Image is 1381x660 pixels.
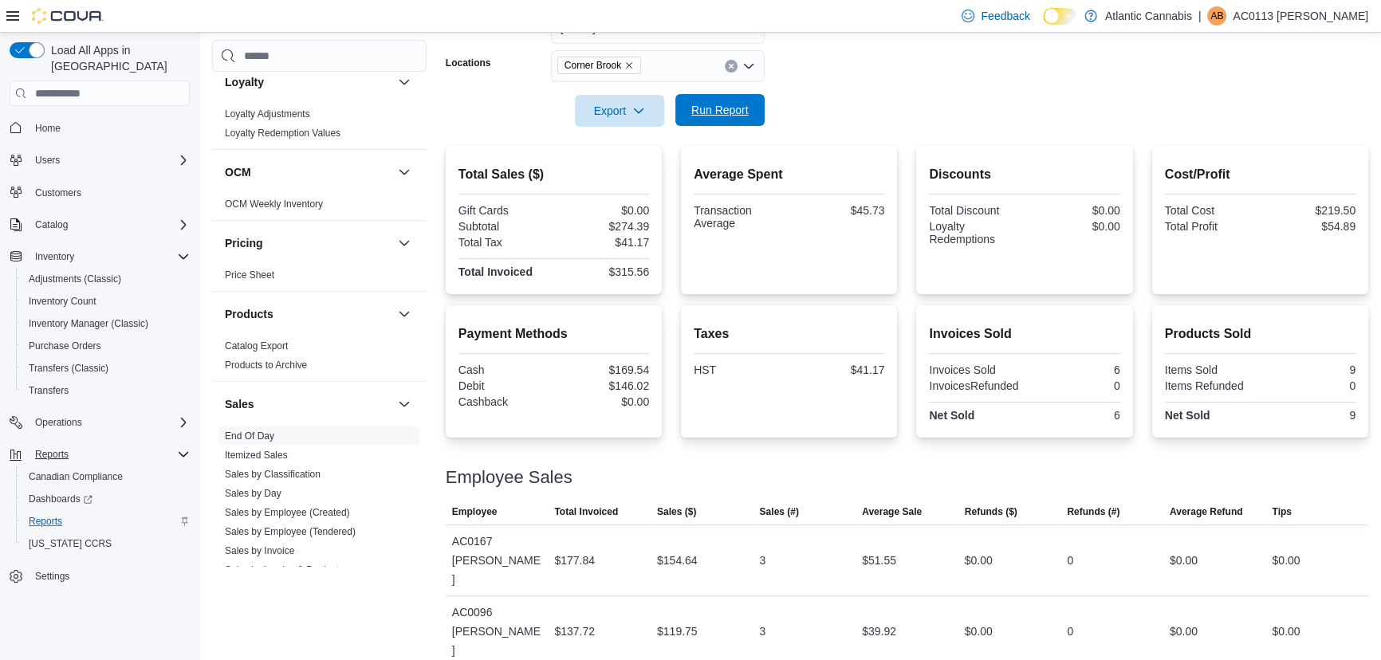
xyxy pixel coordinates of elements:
[557,204,649,217] div: $0.00
[212,104,427,149] div: Loyalty
[981,8,1029,24] span: Feedback
[22,534,190,553] span: Washington CCRS
[1207,6,1226,26] div: AC0113 Baker Jory
[225,396,391,412] button: Sales
[29,340,101,352] span: Purchase Orders
[225,487,281,500] span: Sales by Day
[225,430,274,442] a: End Of Day
[45,42,190,74] span: Load All Apps in [GEOGRAPHIC_DATA]
[22,314,190,333] span: Inventory Manager (Classic)
[225,306,391,322] button: Products
[691,102,749,118] span: Run Report
[29,567,76,586] a: Settings
[575,95,664,127] button: Export
[458,220,551,233] div: Subtotal
[225,359,307,371] span: Products to Archive
[225,507,350,518] a: Sales by Employee (Created)
[10,109,190,629] nav: Complex example
[965,622,993,641] div: $0.00
[929,165,1119,184] h2: Discounts
[395,234,414,253] button: Pricing
[1272,551,1300,570] div: $0.00
[862,505,922,518] span: Average Sale
[1165,324,1355,344] h2: Products Sold
[22,336,108,356] a: Purchase Orders
[446,525,549,595] div: AC0167 [PERSON_NAME]
[1067,551,1073,570] div: 0
[29,247,81,266] button: Inventory
[862,551,896,570] div: $51.55
[225,396,254,412] h3: Sales
[793,204,885,217] div: $45.73
[29,384,69,397] span: Transfers
[1263,409,1355,422] div: 9
[3,246,196,268] button: Inventory
[225,164,391,180] button: OCM
[452,505,498,518] span: Employee
[458,363,551,376] div: Cash
[29,470,123,483] span: Canadian Compliance
[212,194,427,220] div: OCM
[29,493,92,505] span: Dashboards
[29,117,190,137] span: Home
[22,467,190,486] span: Canadian Compliance
[22,512,190,531] span: Reports
[458,165,649,184] h2: Total Sales ($)
[225,506,350,519] span: Sales by Employee (Created)
[29,119,67,138] a: Home
[29,413,89,432] button: Operations
[29,362,108,375] span: Transfers (Classic)
[16,268,196,290] button: Adjustments (Classic)
[1272,505,1291,518] span: Tips
[929,409,974,422] strong: Net Sold
[395,304,414,324] button: Products
[225,74,391,90] button: Loyalty
[22,292,103,311] a: Inventory Count
[584,95,655,127] span: Export
[657,551,698,570] div: $154.64
[554,551,595,570] div: $177.84
[225,468,321,481] span: Sales by Classification
[22,269,190,289] span: Adjustments (Classic)
[22,359,115,378] a: Transfers (Classic)
[760,622,766,641] div: 3
[22,381,190,400] span: Transfers
[16,532,196,555] button: [US_STATE] CCRS
[624,61,634,70] button: Remove Corner Brook from selection in this group
[557,220,649,233] div: $274.39
[29,151,66,170] button: Users
[929,363,1021,376] div: Invoices Sold
[554,505,618,518] span: Total Invoiced
[22,534,118,553] a: [US_STATE] CCRS
[32,8,104,24] img: Cova
[29,515,62,528] span: Reports
[1170,551,1198,570] div: $0.00
[1165,409,1210,422] strong: Net Sold
[35,122,61,135] span: Home
[225,469,321,480] a: Sales by Classification
[225,525,356,538] span: Sales by Employee (Tendered)
[1067,505,1119,518] span: Refunds (#)
[29,445,75,464] button: Reports
[22,467,129,486] a: Canadian Compliance
[1263,220,1355,233] div: $54.89
[554,622,595,641] div: $137.72
[1028,409,1120,422] div: 6
[565,57,621,73] span: Corner Brook
[3,411,196,434] button: Operations
[1043,8,1076,25] input: Dark Mode
[35,218,68,231] span: Catalog
[29,215,190,234] span: Catalog
[3,564,196,587] button: Settings
[29,317,148,330] span: Inventory Manager (Classic)
[225,269,274,281] span: Price Sheet
[3,214,196,236] button: Catalog
[929,204,1021,217] div: Total Discount
[225,526,356,537] a: Sales by Employee (Tendered)
[1170,622,1198,641] div: $0.00
[225,235,391,251] button: Pricing
[395,395,414,414] button: Sales
[3,116,196,139] button: Home
[225,108,310,120] span: Loyalty Adjustments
